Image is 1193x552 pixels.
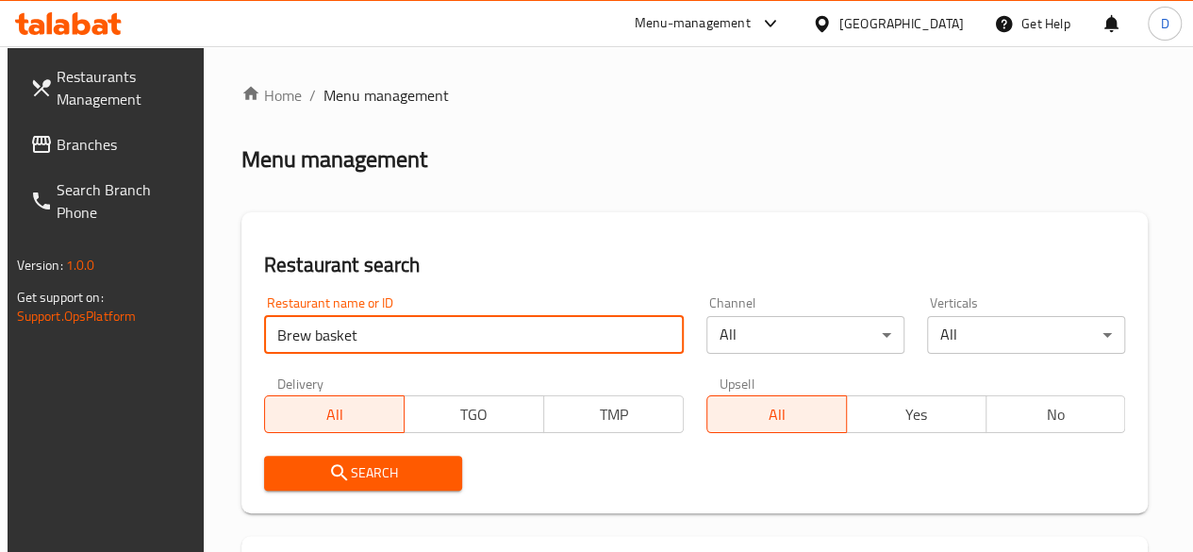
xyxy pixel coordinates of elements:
[552,401,676,428] span: TMP
[404,395,544,433] button: TGO
[323,84,449,107] span: Menu management
[720,376,754,390] label: Upsell
[264,395,405,433] button: All
[854,401,979,428] span: Yes
[986,395,1126,433] button: No
[839,13,964,34] div: [GEOGRAPHIC_DATA]
[264,456,462,491] button: Search
[543,395,684,433] button: TMP
[241,144,427,175] h2: Menu management
[241,84,302,107] a: Home
[846,395,986,433] button: Yes
[17,304,137,328] a: Support.OpsPlatform
[15,167,207,235] a: Search Branch Phone
[706,395,847,433] button: All
[15,122,207,167] a: Branches
[273,401,397,428] span: All
[706,316,904,354] div: All
[17,285,104,309] span: Get support on:
[279,461,447,485] span: Search
[309,84,316,107] li: /
[635,12,751,35] div: Menu-management
[715,401,839,428] span: All
[17,253,63,277] span: Version:
[15,54,207,122] a: Restaurants Management
[412,401,537,428] span: TGO
[66,253,95,277] span: 1.0.0
[241,84,1149,107] nav: breadcrumb
[264,251,1126,279] h2: Restaurant search
[927,316,1125,354] div: All
[1160,13,1168,34] span: D
[264,316,684,354] input: Search for restaurant name or ID..
[57,178,191,224] span: Search Branch Phone
[277,376,324,390] label: Delivery
[57,65,191,110] span: Restaurants Management
[57,133,191,156] span: Branches
[994,401,1118,428] span: No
